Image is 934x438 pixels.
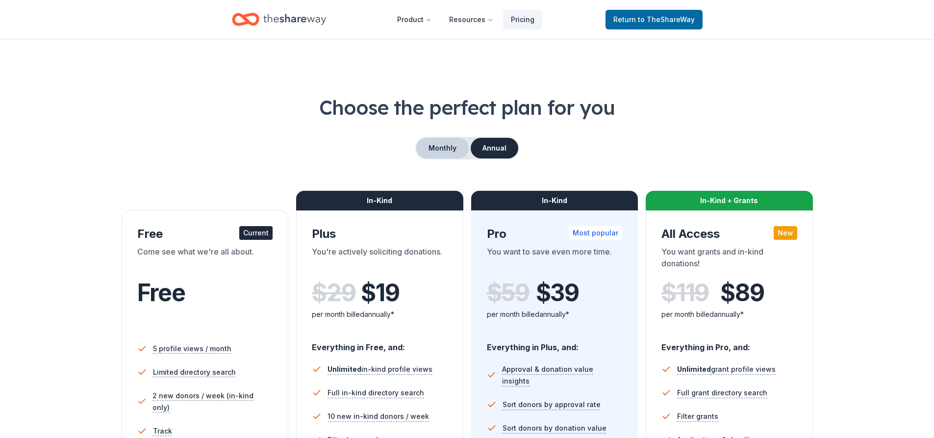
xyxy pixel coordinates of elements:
[361,279,399,307] span: $ 19
[137,226,273,242] div: Free
[312,246,448,273] div: You're actively soliciting donations.
[487,226,623,242] div: Pro
[646,191,813,210] div: In-Kind + Grants
[312,333,448,354] div: Everything in Free, and:
[39,94,895,121] h1: Choose the perfect plan for you
[536,279,579,307] span: $ 39
[613,14,695,26] span: Return
[389,10,439,29] button: Product
[661,333,797,354] div: Everything in Pro, and:
[137,246,273,273] div: Come see what we're all about.
[328,411,429,422] span: 10 new in-kind donors / week
[661,226,797,242] div: All Access
[606,10,703,29] a: Returnto TheShareWay
[677,411,718,422] span: Filter grants
[487,246,623,273] div: You want to save even more time.
[152,390,273,413] span: 2 new donors / week (in-kind only)
[487,333,623,354] div: Everything in Plus, and:
[471,191,638,210] div: In-Kind
[720,279,764,307] span: $ 89
[661,309,797,320] div: per month billed annually*
[312,226,448,242] div: Plus
[677,365,776,373] span: grant profile views
[677,365,711,373] span: Unlimited
[137,278,185,307] span: Free
[774,226,797,240] div: New
[153,366,236,378] span: Limited directory search
[471,138,518,158] button: Annual
[503,422,606,434] span: Sort donors by donation value
[312,309,448,320] div: per month billed annually*
[389,8,542,31] nav: Main
[328,365,432,373] span: in-kind profile views
[502,363,622,387] span: Approval & donation value insights
[239,226,273,240] div: Current
[328,365,361,373] span: Unlimited
[487,309,623,320] div: per month billed annually*
[503,399,601,411] span: Sort donors by approval rate
[296,191,463,210] div: In-Kind
[328,387,424,399] span: Full in-kind directory search
[503,10,542,29] a: Pricing
[232,8,326,31] a: Home
[416,138,469,158] button: Monthly
[677,387,767,399] span: Full grant directory search
[153,343,231,355] span: 5 profile views / month
[661,246,797,273] div: You want grants and in-kind donations!
[441,10,501,29] button: Resources
[569,226,622,240] div: Most popular
[153,425,172,437] span: Track
[638,15,695,24] span: to TheShareWay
